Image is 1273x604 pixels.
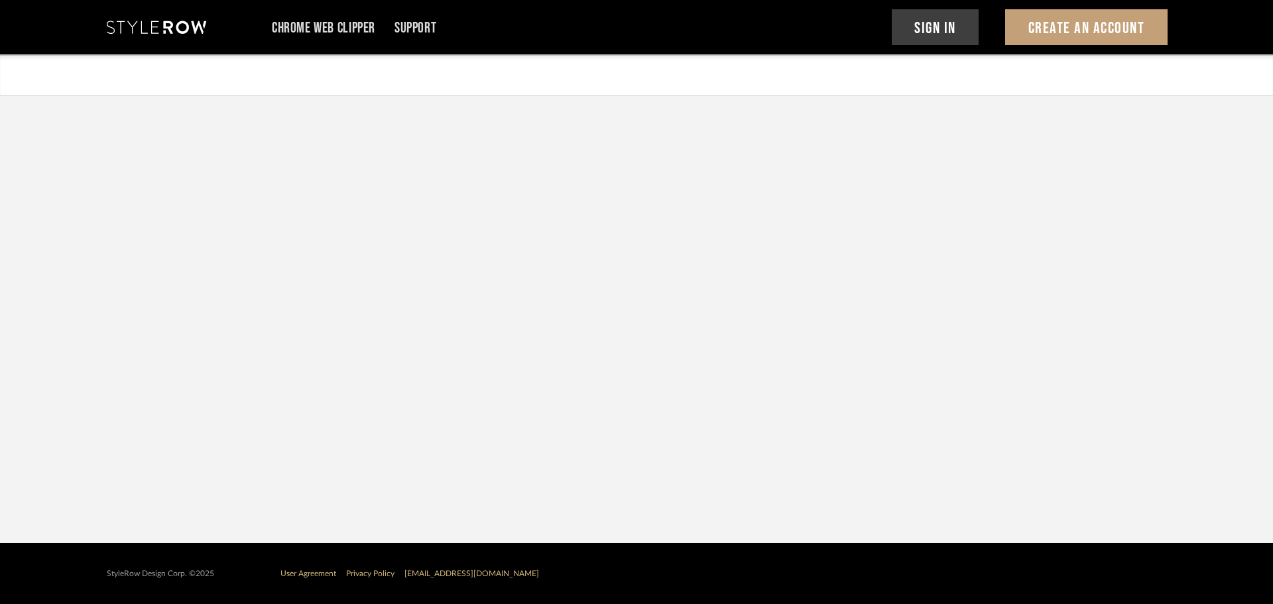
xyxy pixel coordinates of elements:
div: StyleRow Design Corp. ©2025 [107,569,214,579]
a: Chrome Web Clipper [272,23,375,34]
a: [EMAIL_ADDRESS][DOMAIN_NAME] [404,570,539,577]
a: Support [394,23,436,34]
button: Sign In [892,9,979,45]
a: User Agreement [280,570,336,577]
button: Create An Account [1005,9,1168,45]
a: Privacy Policy [346,570,394,577]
